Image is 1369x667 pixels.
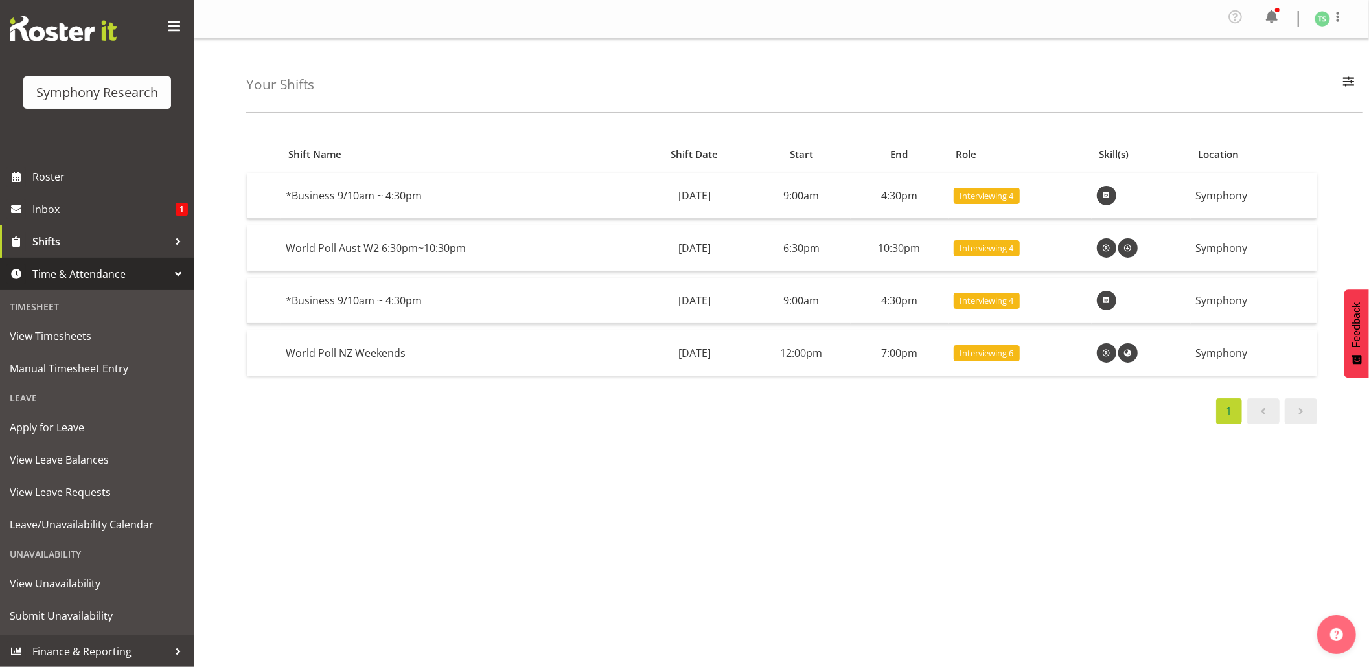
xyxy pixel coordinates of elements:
[3,600,191,632] a: Submit Unavailability
[1315,11,1330,27] img: tanya-stebbing1954.jpg
[3,567,191,600] a: View Unavailability
[636,225,752,271] td: [DATE]
[851,278,949,324] td: 4:30pm
[752,225,850,271] td: 6:30pm
[636,330,752,376] td: [DATE]
[3,352,191,385] a: Manual Timesheet Entry
[1191,278,1317,324] td: Symphony
[1099,147,1183,162] div: Skill(s)
[10,418,185,437] span: Apply for Leave
[960,295,1013,307] span: Interviewing 4
[1344,289,1369,378] button: Feedback - Show survey
[1330,628,1343,641] img: help-xxl-2.png
[851,225,949,271] td: 10:30pm
[1191,173,1317,219] td: Symphony
[636,173,752,219] td: [DATE]
[1335,71,1363,99] button: Filter Employees
[851,330,949,376] td: 7:00pm
[10,359,185,378] span: Manual Timesheet Entry
[176,203,188,216] span: 1
[1198,147,1309,162] div: Location
[851,173,949,219] td: 4:30pm
[3,385,191,411] div: Leave
[3,508,191,541] a: Leave/Unavailability Calendar
[246,77,314,92] h4: Your Shifts
[1191,330,1317,376] td: Symphony
[32,199,176,219] span: Inbox
[636,278,752,324] td: [DATE]
[752,330,850,376] td: 12:00pm
[281,225,636,271] td: World Poll Aust W2 6:30pm~10:30pm
[10,326,185,346] span: View Timesheets
[3,293,191,320] div: Timesheet
[760,147,844,162] div: Start
[36,83,158,102] div: Symphony Research
[960,242,1013,254] span: Interviewing 4
[10,450,185,469] span: View Leave Balances
[3,476,191,508] a: View Leave Requests
[281,278,636,324] td: *Business 9/10am ~ 4:30pm
[32,232,168,251] span: Shifts
[10,515,185,534] span: Leave/Unavailability Calendar
[752,278,850,324] td: 9:00am
[1351,302,1363,348] span: Feedback
[960,190,1013,202] span: Interviewing 4
[288,147,629,162] div: Shift Name
[1191,225,1317,271] td: Symphony
[32,264,168,284] span: Time & Attendance
[10,482,185,502] span: View Leave Requests
[960,347,1013,359] span: Interviewing 6
[32,642,168,661] span: Finance & Reporting
[956,147,1084,162] div: Role
[10,574,185,593] span: View Unavailability
[3,411,191,444] a: Apply for Leave
[3,541,191,567] div: Unavailability
[3,320,191,352] a: View Timesheets
[10,16,117,41] img: Rosterit website logo
[281,330,636,376] td: World Poll NZ Weekends
[644,147,745,162] div: Shift Date
[3,444,191,476] a: View Leave Balances
[752,173,850,219] td: 9:00am
[858,147,941,162] div: End
[10,606,185,626] span: Submit Unavailability
[32,167,188,187] span: Roster
[281,173,636,219] td: *Business 9/10am ~ 4:30pm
